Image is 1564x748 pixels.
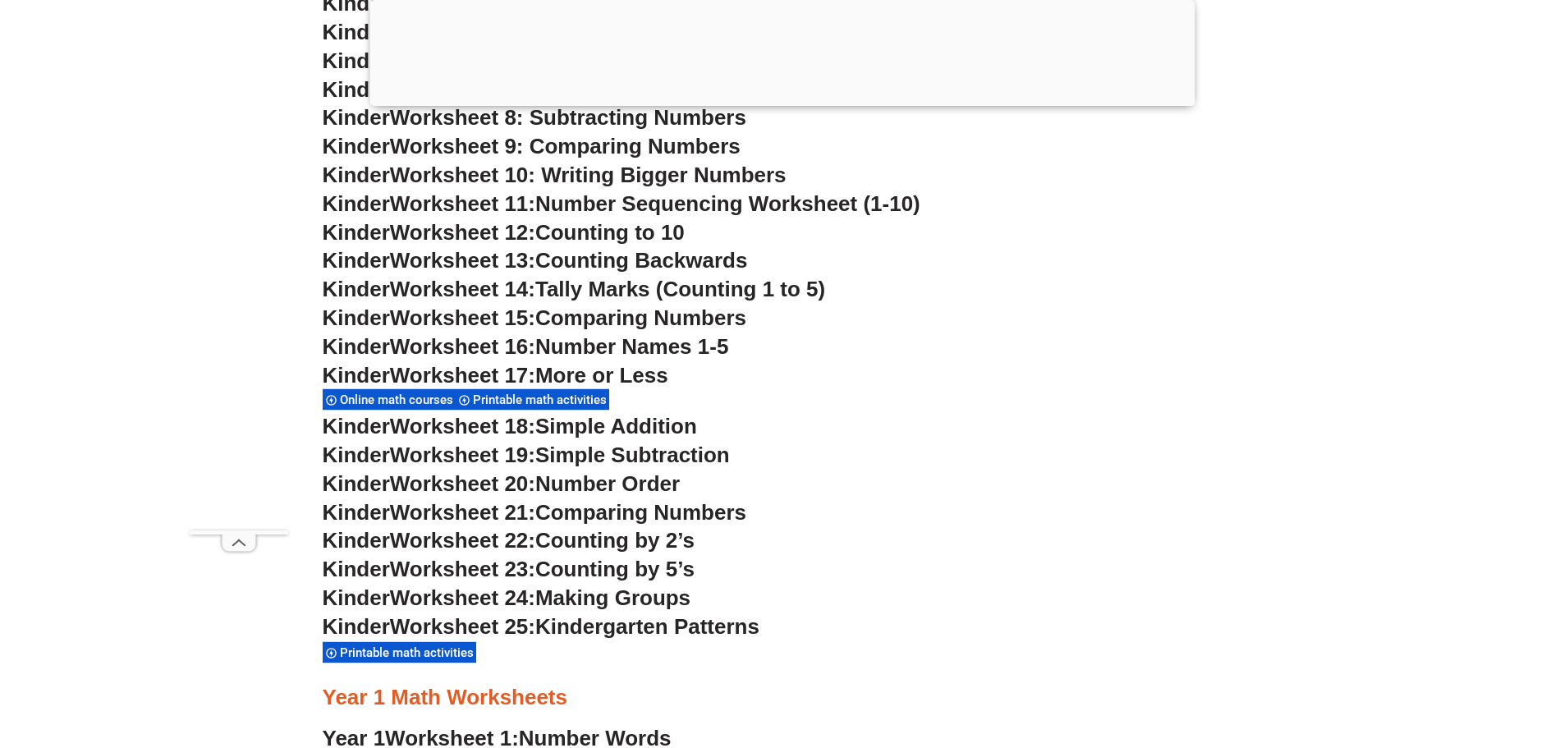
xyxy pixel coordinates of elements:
span: Worksheet 14: [390,277,535,301]
span: Worksheet 13: [390,248,535,273]
span: Kinder [323,248,390,273]
span: Kinder [323,220,390,245]
span: Kinder [323,614,390,639]
span: Kinder [323,77,390,102]
a: KinderWorksheet 8: Subtracting Numbers [323,105,746,130]
iframe: Advertisement [190,38,288,530]
span: Kinder [323,500,390,525]
span: Worksheet 19: [390,443,535,467]
span: Number Names 1-5 [535,334,728,359]
span: Comparing Numbers [535,305,746,330]
h3: Year 1 Math Worksheets [323,684,1242,712]
span: Kinder [323,585,390,610]
span: Counting by 2’s [535,528,695,553]
a: KinderWorksheet 7:Friends of Ten [323,77,669,102]
span: Simple Addition [535,414,697,438]
span: Comparing Numbers [535,500,746,525]
span: More or Less [535,363,668,388]
span: Tally Marks (Counting 1 to 5) [535,277,825,301]
span: Online math courses [340,392,458,407]
a: KinderWorksheet 6:Missing Numbers [323,48,702,73]
span: Worksheet 16: [390,334,535,359]
span: Worksheet 9: Comparing Numbers [390,134,741,158]
span: Kindergarten Patterns [535,614,759,639]
span: Number Order [535,471,680,496]
a: KinderWorksheet 9: Comparing Numbers [323,134,741,158]
span: Worksheet 15: [390,305,535,330]
span: Printable math activities [473,392,612,407]
span: Kinder [323,528,390,553]
span: Worksheet 22: [390,528,535,553]
span: Making Groups [535,585,690,610]
span: Kinder [323,305,390,330]
a: KinderWorksheet 10: Writing Bigger Numbers [323,163,787,187]
span: Kinder [323,20,390,44]
span: Kinder [323,163,390,187]
div: Online math courses [323,388,456,411]
span: Kinder [323,48,390,73]
span: Kinder [323,134,390,158]
span: Kinder [323,334,390,359]
span: Worksheet 17: [390,363,535,388]
span: Worksheet 18: [390,414,535,438]
span: Kinder [323,557,390,581]
span: Worksheet 8: Subtracting Numbers [390,105,746,130]
span: Kinder [323,414,390,438]
span: Worksheet 25: [390,614,535,639]
span: Worksheet 23: [390,557,535,581]
span: Kinder [323,443,390,467]
span: Worksheet 21: [390,500,535,525]
div: Printable math activities [456,388,609,411]
span: Kinder [323,363,390,388]
iframe: Chat Widget [1291,562,1564,748]
span: Kinder [323,277,390,301]
span: Simple Subtraction [535,443,730,467]
span: Worksheet 24: [390,585,535,610]
span: Counting Backwards [535,248,747,273]
span: Counting by 5’s [535,557,695,581]
span: Kinder [323,191,390,216]
span: Kinder [323,471,390,496]
a: KinderWorksheet 5:Adding Numbers [323,20,695,44]
span: Worksheet 20: [390,471,535,496]
div: Printable math activities [323,641,476,663]
span: Worksheet 11: [390,191,535,216]
span: Counting to 10 [535,220,685,245]
span: Printable math activities [340,645,479,660]
span: Worksheet 12: [390,220,535,245]
span: Kinder [323,105,390,130]
span: Number Sequencing Worksheet (1-10) [535,191,920,216]
span: Worksheet 10: Writing Bigger Numbers [390,163,787,187]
